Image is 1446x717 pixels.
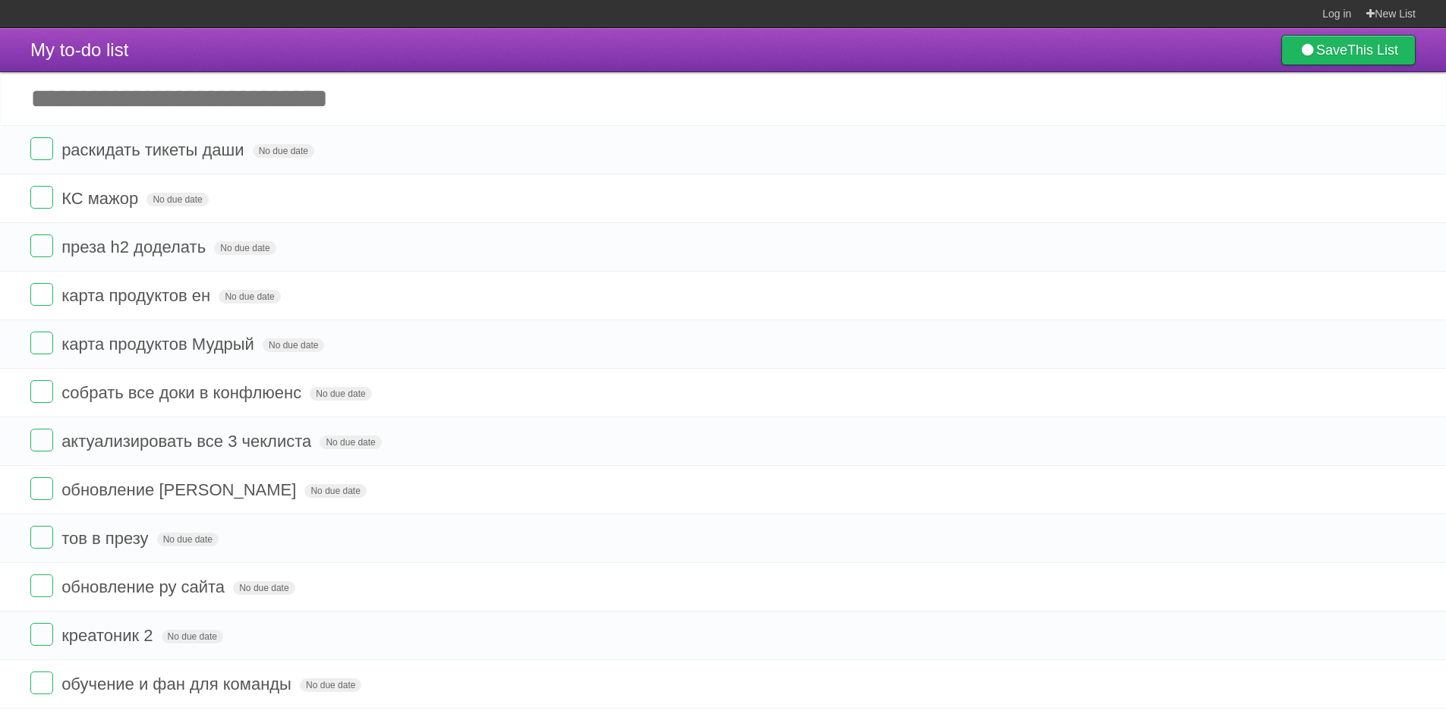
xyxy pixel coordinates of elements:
[61,383,305,402] span: собрать все доки в конфлюенс
[320,436,381,449] span: No due date
[30,623,53,646] label: Done
[30,429,53,451] label: Done
[30,283,53,306] label: Done
[61,140,247,159] span: раскидать тикеты даши
[300,678,361,692] span: No due date
[61,529,152,548] span: тов в презу
[30,332,53,354] label: Done
[263,338,324,352] span: No due date
[61,480,300,499] span: обновление [PERSON_NAME]
[214,241,276,255] span: No due date
[233,581,295,595] span: No due date
[30,380,53,403] label: Done
[146,193,208,206] span: No due date
[61,189,142,208] span: КС мажор
[30,39,128,60] span: My to-do list
[30,526,53,549] label: Done
[30,477,53,500] label: Done
[1281,35,1416,65] a: SaveThis List
[30,574,53,597] label: Done
[219,290,280,303] span: No due date
[61,286,214,305] span: карта продуктов ен
[157,533,219,546] span: No due date
[30,137,53,160] label: Done
[61,577,228,596] span: обновление ру сайта
[61,237,209,256] span: преза h2 доделать
[30,671,53,694] label: Done
[61,432,315,451] span: актуализировать все 3 чеклиста
[1347,42,1398,58] b: This List
[61,675,295,693] span: обучение и фан для команды
[61,626,156,645] span: креатоник 2
[310,387,371,401] span: No due date
[253,144,314,158] span: No due date
[30,234,53,257] label: Done
[30,186,53,209] label: Done
[162,630,223,643] span: No due date
[304,484,366,498] span: No due date
[61,335,258,354] span: карта продуктов Мудрый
